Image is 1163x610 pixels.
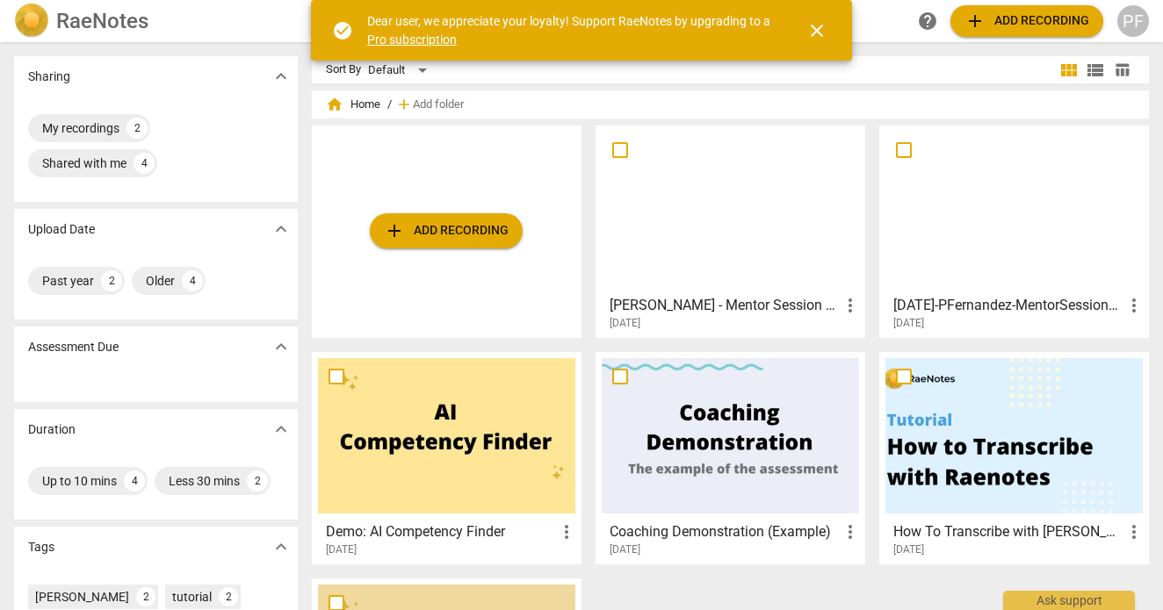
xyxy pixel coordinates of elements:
div: Older [146,272,175,290]
p: Assessment Due [28,338,119,356]
span: expand_more [271,419,292,440]
span: [DATE] [610,542,640,557]
button: Table view [1109,57,1135,83]
h3: Coaching Demonstration (Example) [610,521,840,542]
button: Show more [268,63,294,90]
div: Less 30 mins [169,472,240,490]
span: add [384,220,405,241]
span: help [917,11,938,32]
div: 2 [126,118,148,139]
div: Sort By [326,63,361,76]
div: 2 [219,587,238,606]
div: 2 [247,470,268,492]
span: close [806,20,827,41]
div: [PERSON_NAME] [35,588,129,606]
p: Duration [28,420,76,439]
div: 2 [136,587,155,606]
a: [DATE]-PFernandez-MentorSessionOne[DATE] [885,132,1143,330]
a: Help [912,5,943,37]
span: expand_more [271,336,292,357]
span: table_chart [1114,61,1130,78]
span: more_vert [840,521,861,542]
h3: How To Transcribe with RaeNotes [893,521,1123,542]
span: add [395,96,413,113]
a: Pro subscription [367,32,457,47]
h3: Pedro Fernandez - Mentor Session #2 [610,295,840,316]
span: Add recording [964,11,1089,32]
div: tutorial [172,588,212,606]
div: 4 [182,270,203,291]
span: add [964,11,986,32]
div: 2 [101,270,122,291]
span: Add folder [413,98,464,111]
a: How To Transcribe with [PERSON_NAME][DATE] [885,358,1143,556]
button: Upload [370,213,523,248]
button: PF [1117,5,1149,37]
span: [DATE] [610,316,640,331]
button: List view [1082,57,1109,83]
div: Default [368,56,433,84]
span: Add recording [384,220,509,241]
span: expand_more [271,536,292,557]
span: view_module [1058,60,1080,81]
div: 4 [124,470,145,492]
p: Tags [28,538,54,556]
span: view_list [1085,60,1106,81]
span: more_vert [556,521,577,542]
span: expand_more [271,66,292,87]
h3: 05-14-2025-PFernandez-MentorSessionOne [893,295,1123,316]
button: Show more [268,334,294,360]
span: Home [326,96,380,113]
img: Logo [14,4,49,39]
span: / [387,98,392,111]
span: more_vert [1123,295,1145,316]
a: LogoRaeNotes [14,4,294,39]
a: Coaching Demonstration (Example)[DATE] [602,358,859,556]
button: Upload [950,5,1103,37]
div: 4 [134,153,155,174]
div: Up to 10 mins [42,472,117,490]
button: Show more [268,534,294,560]
span: [DATE] [893,542,924,557]
h3: Demo: AI Competency Finder [326,521,556,542]
h2: RaeNotes [56,9,148,33]
div: My recordings [42,119,119,137]
div: Dear user, we appreciate your loyalty! Support RaeNotes by upgrading to a [367,12,775,48]
div: Shared with me [42,154,126,172]
button: Show more [268,216,294,242]
a: [PERSON_NAME] - Mentor Session #2[DATE] [602,132,859,330]
button: Show more [268,416,294,442]
p: Upload Date [28,220,95,239]
a: Demo: AI Competency Finder[DATE] [318,358,575,556]
span: expand_more [271,219,292,240]
p: Sharing [28,68,70,86]
span: more_vert [840,295,861,316]
span: more_vert [1123,521,1145,542]
button: Close [796,10,838,52]
div: Ask support [1003,591,1135,610]
button: Tile view [1056,57,1082,83]
span: [DATE] [326,542,357,557]
div: Past year [42,272,94,290]
span: check_circle [332,20,353,41]
span: [DATE] [893,316,924,331]
span: home [326,96,343,113]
